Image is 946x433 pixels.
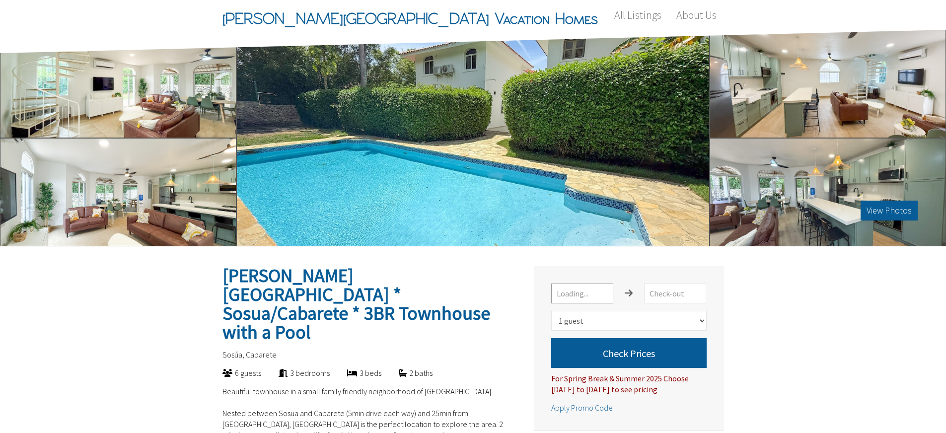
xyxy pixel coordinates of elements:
div: For Spring Break & Summer 2025 Choose [DATE] to [DATE] to see pricing [551,368,707,395]
div: 2 baths [381,367,433,378]
button: View Photos [861,201,918,220]
span: [PERSON_NAME][GEOGRAPHIC_DATA] Vacation Homes [222,3,598,33]
h2: [PERSON_NAME] [GEOGRAPHIC_DATA] * Sosua/Cabarete * 3BR Townhouse with a Pool [222,266,516,342]
span: Apply Promo Code [551,403,613,413]
button: Check Prices [551,338,707,368]
input: Loading... [551,284,613,303]
div: 3 beds [330,367,381,378]
div: 3 bedrooms [261,367,330,378]
span: Sosúa, Cabarete [222,350,277,360]
input: Check-out [644,284,706,303]
div: 6 guests [205,367,261,378]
